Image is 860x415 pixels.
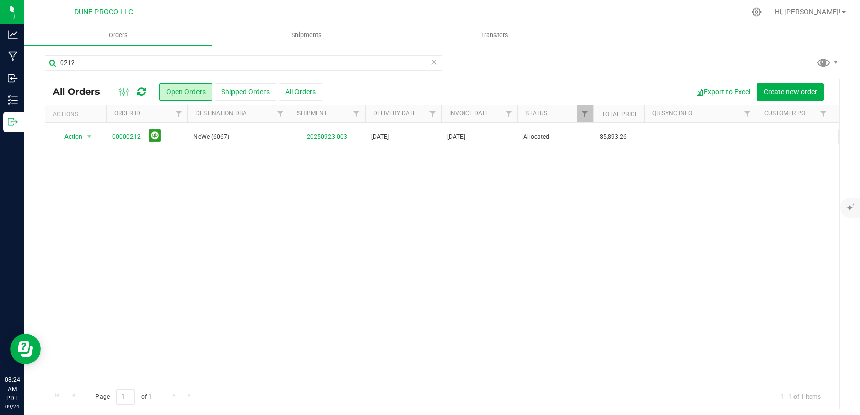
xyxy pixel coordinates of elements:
[24,24,212,46] a: Orders
[602,111,638,118] a: Total Price
[772,389,829,404] span: 1 - 1 of 1 items
[53,111,102,118] div: Actions
[8,73,18,83] inline-svg: Inbound
[371,132,389,142] span: [DATE]
[171,105,187,122] a: Filter
[501,105,517,122] a: Filter
[307,133,347,140] a: 20250923-003
[523,132,587,142] span: Allocated
[112,132,141,142] a: 00000212
[424,105,441,122] a: Filter
[764,110,805,117] a: Customer PO
[279,83,322,101] button: All Orders
[525,110,547,117] a: Status
[757,83,824,101] button: Create new order
[45,55,442,71] input: Search Order ID, Destination, Customer PO...
[114,110,140,117] a: Order ID
[652,110,692,117] a: QB Sync Info
[348,105,365,122] a: Filter
[600,132,627,142] span: $5,893.26
[193,132,283,142] span: NeWe (6067)
[401,24,588,46] a: Transfers
[449,110,489,117] a: Invoice Date
[87,389,160,405] span: Page of 1
[8,29,18,40] inline-svg: Analytics
[195,110,247,117] a: Destination DBA
[212,24,400,46] a: Shipments
[739,105,756,122] a: Filter
[764,88,817,96] span: Create new order
[5,403,20,410] p: 09/24
[215,83,276,101] button: Shipped Orders
[8,95,18,105] inline-svg: Inventory
[750,7,763,17] div: Manage settings
[467,30,522,40] span: Transfers
[95,30,142,40] span: Orders
[272,105,289,122] a: Filter
[447,132,465,142] span: [DATE]
[577,105,593,122] a: Filter
[5,375,20,403] p: 08:24 AM PDT
[74,8,133,16] span: DUNE PROCO LLC
[689,83,757,101] button: Export to Excel
[10,334,41,364] iframe: Resource center
[8,117,18,127] inline-svg: Outbound
[159,83,212,101] button: Open Orders
[430,55,437,69] span: Clear
[373,110,416,117] a: Delivery Date
[55,130,83,144] span: Action
[278,30,336,40] span: Shipments
[116,389,135,405] input: 1
[815,105,832,122] a: Filter
[297,110,327,117] a: Shipment
[83,130,96,144] span: select
[775,8,841,16] span: Hi, [PERSON_NAME]!
[53,86,110,98] span: All Orders
[8,51,18,61] inline-svg: Manufacturing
